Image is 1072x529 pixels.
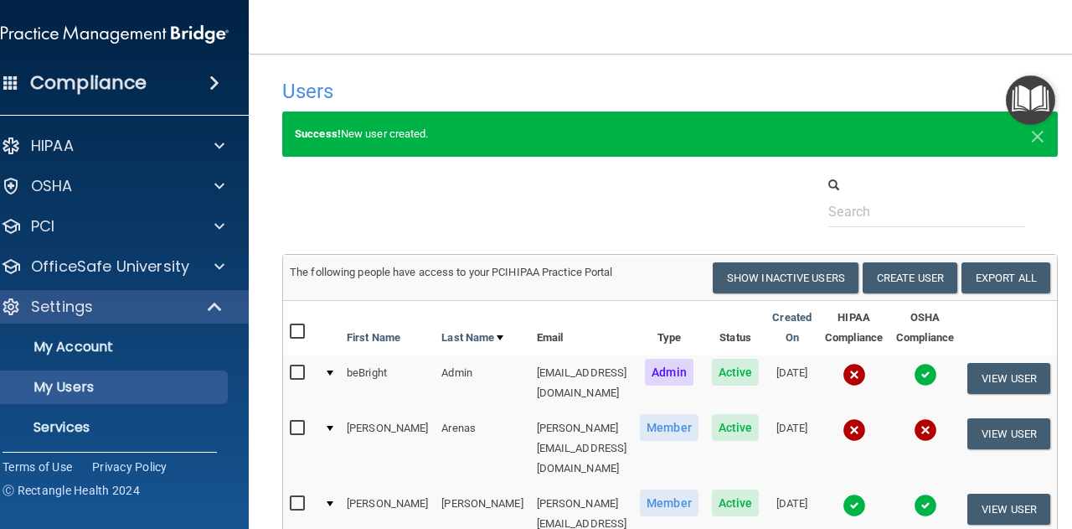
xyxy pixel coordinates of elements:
iframe: Drift Widget Chat Controller [988,413,1052,477]
a: OfficeSafe University [1,257,224,277]
a: HIPAA [1,136,224,156]
a: Last Name [441,328,503,348]
button: View User [967,418,1050,449]
td: [PERSON_NAME] [340,411,435,486]
span: Admin [645,359,693,386]
button: View User [967,494,1050,525]
p: OfficeSafe University [31,257,189,277]
td: [EMAIL_ADDRESS][DOMAIN_NAME] [530,355,634,411]
td: [DATE] [765,355,818,411]
th: Type [633,301,705,355]
img: cross.ca9f0e7f.svg [914,418,937,442]
div: New user created. [282,112,1058,157]
h4: Users [282,80,724,102]
p: OSHA [31,176,73,196]
input: Search [828,196,1025,227]
a: PCI [1,216,224,236]
span: Active [712,414,760,441]
span: Member [640,490,698,516]
span: Active [712,490,760,516]
td: Arenas [435,411,529,486]
span: The following people have access to your PCIHIPAA Practice Portal [290,266,613,278]
img: PMB logo [1,18,229,51]
span: Member [640,414,698,441]
th: Status [705,301,766,355]
th: Email [530,301,634,355]
a: Terms of Use [3,459,72,475]
td: beBright [340,355,435,411]
span: Ⓒ Rectangle Health 2024 [3,482,140,499]
h4: Compliance [30,71,147,95]
strong: Success! [295,127,341,140]
img: cross.ca9f0e7f.svg [843,363,866,386]
img: tick.e7d51cea.svg [843,494,866,517]
img: cross.ca9f0e7f.svg [843,418,866,442]
img: tick.e7d51cea.svg [914,494,937,517]
p: HIPAA [31,136,74,156]
button: Close [1030,124,1045,144]
span: × [1030,117,1045,151]
td: [PERSON_NAME][EMAIL_ADDRESS][DOMAIN_NAME] [530,411,634,486]
p: Settings [31,297,93,317]
img: tick.e7d51cea.svg [914,363,937,386]
a: OSHA [1,176,224,196]
a: Privacy Policy [92,459,167,475]
th: HIPAA Compliance [818,301,889,355]
button: Create User [863,262,957,293]
button: View User [967,363,1050,394]
a: Settings [1,297,224,317]
a: Export All [961,262,1050,293]
a: Created On [772,308,812,348]
button: Open Resource Center [1006,75,1055,125]
span: Active [712,359,760,386]
button: Show Inactive Users [713,262,858,293]
td: [DATE] [765,411,818,486]
td: Admin [435,355,529,411]
th: OSHA Compliance [889,301,961,355]
p: PCI [31,216,54,236]
a: First Name [347,328,400,348]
